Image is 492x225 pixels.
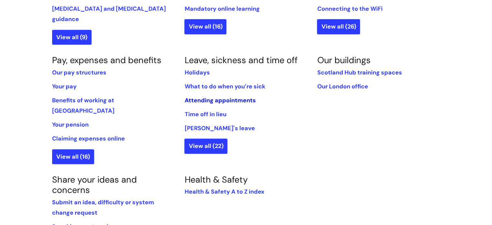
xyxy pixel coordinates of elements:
a: Scotland Hub training spaces [317,69,402,76]
a: Claiming expenses online [52,135,125,142]
a: View all (26) [317,19,360,34]
a: Attending appointments [184,96,256,104]
a: View all (9) [52,30,92,45]
a: Health & Safety A to Z index [184,188,264,196]
a: Leave, sickness and time off [184,54,297,66]
a: Your pension [52,121,89,129]
a: Time off in lieu [184,110,226,118]
a: View all (22) [184,139,227,153]
a: View all (16) [52,149,94,164]
a: Our London office [317,83,368,90]
a: [MEDICAL_DATA] and [MEDICAL_DATA] guidance [52,5,166,23]
a: What to do when you’re sick [184,83,265,90]
a: Your pay [52,83,77,90]
a: Share your ideas and concerns [52,174,137,196]
a: Submit an idea, difficulty or system change request [52,198,154,217]
a: Our pay structures [52,69,106,76]
a: Benefits of working at [GEOGRAPHIC_DATA] [52,96,115,115]
a: Connecting to the WiFi [317,5,382,13]
a: Our buildings [317,54,370,66]
a: Holidays [184,69,210,76]
a: Mandatory online learning [184,5,259,13]
a: Pay, expenses and benefits [52,54,161,66]
a: [PERSON_NAME]'s leave [184,124,255,132]
a: View all (16) [184,19,226,34]
a: Health & Safety [184,174,247,185]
